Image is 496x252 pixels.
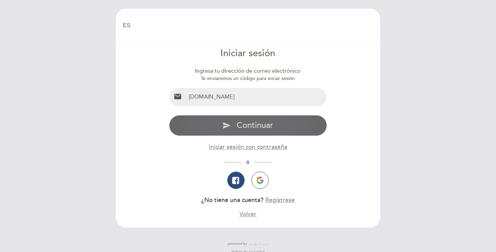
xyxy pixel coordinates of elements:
span: Continuar [237,120,273,130]
button: Volver [239,210,257,219]
span: powered by [228,241,247,246]
button: Regístrese [265,196,295,204]
span: ó [241,159,255,165]
button: send Continuar [169,115,327,136]
button: Iniciar sesión con contraseña [209,143,287,151]
img: MEITRE [249,242,268,245]
div: Te enviaremos un código para iniciar sesión [169,75,327,82]
div: Ingresa tu dirección de correo electrónico [169,67,327,75]
i: send [223,121,231,130]
img: icon-google.png [257,177,263,184]
span: ¿No tiene una cuenta? [201,196,263,204]
div: Iniciar sesión [169,47,327,60]
i: email [174,92,182,101]
a: powered by [228,241,268,246]
input: Email [186,88,327,106]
